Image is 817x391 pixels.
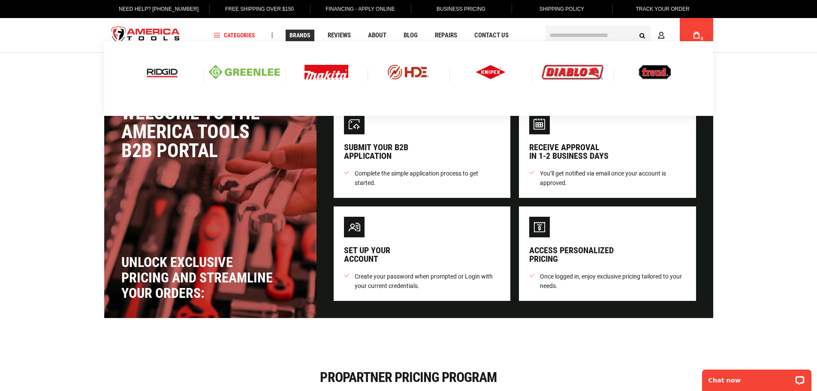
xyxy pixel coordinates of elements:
iframe: LiveChat chat widget [696,364,817,391]
span: About [368,32,386,39]
button: Search [634,27,651,43]
span: Brands [289,32,311,38]
a: store logo [104,19,187,52]
span: You’ll get notified via email once your account is approved. [540,169,686,188]
img: Freud logo [639,65,671,79]
div: Set up your account [344,246,390,263]
img: Knipex logo [476,65,506,79]
a: Reviews [324,30,355,41]
img: Diablo logo [542,65,603,79]
img: America Tools [104,19,187,52]
a: Contact Us [470,30,513,41]
span: Complete the simple application process to get started. [355,169,500,188]
a: Brands [286,30,314,41]
a: Blog [400,30,422,41]
span: ProPartner Pricing Program [320,369,497,385]
div: Access personalized pricing [529,246,614,263]
span: Reviews [328,32,351,39]
span: Once logged in, enjoy exclusive pricing tailored to your needs. [540,272,686,291]
img: HDE logo [373,65,444,79]
span: Blog [404,32,418,39]
span: Categories [214,32,255,38]
span: 0 [701,36,703,41]
a: About [364,30,390,41]
div: Submit your B2B application [344,143,408,160]
span: Create your password when prompted or Login with your current credentials. [355,272,500,291]
a: Categories [210,30,259,41]
a: Repairs [431,30,461,41]
div: Unlock exclusive pricing and streamline your orders: [121,255,276,301]
span: Shipping Policy [540,6,585,12]
img: Greenlee logo [209,65,280,79]
img: Makita Logo [304,65,348,79]
span: Repairs [435,32,457,39]
div: Welcome to the America Tools B2B Portal [121,103,299,160]
span: Contact Us [474,32,509,39]
a: 0 [688,18,705,52]
div: Receive approval in 1-2 business days [529,143,609,160]
img: Ridgid logo [145,65,180,79]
